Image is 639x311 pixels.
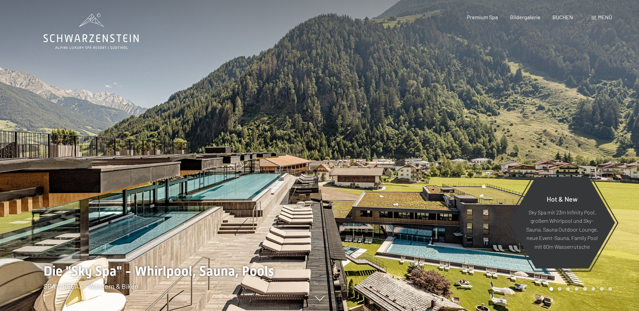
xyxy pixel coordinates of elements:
div: Carousel Page 6 [592,287,595,291]
div: Carousel Page 3 [566,287,570,291]
div: Carousel Pagination [547,287,612,291]
div: Carousel Page 1 (Current Slide) [549,287,553,291]
div: Carousel Page 7 [600,287,604,291]
p: Sky Spa mit 23m Infinity Pool, großem Whirlpool und Sky-Sauna, Sauna Outdoor Lounge, neue Event-S... [525,208,599,251]
a: Hot & New Sky Spa mit 23m Infinity Pool, großem Whirlpool und Sky-Sauna, Sauna Outdoor Lounge, ne... [509,176,615,269]
div: Carousel Page 8 [608,287,612,291]
div: Carousel Page 2 [558,287,562,291]
a: BUCHEN [552,14,573,20]
div: Carousel Page 4 [575,287,578,291]
a: Premium Spa [467,14,498,20]
span: Hot & New [547,195,578,203]
div: Carousel Page 5 [583,287,587,291]
span: Menü [598,14,612,20]
a: Bildergalerie [510,14,541,20]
